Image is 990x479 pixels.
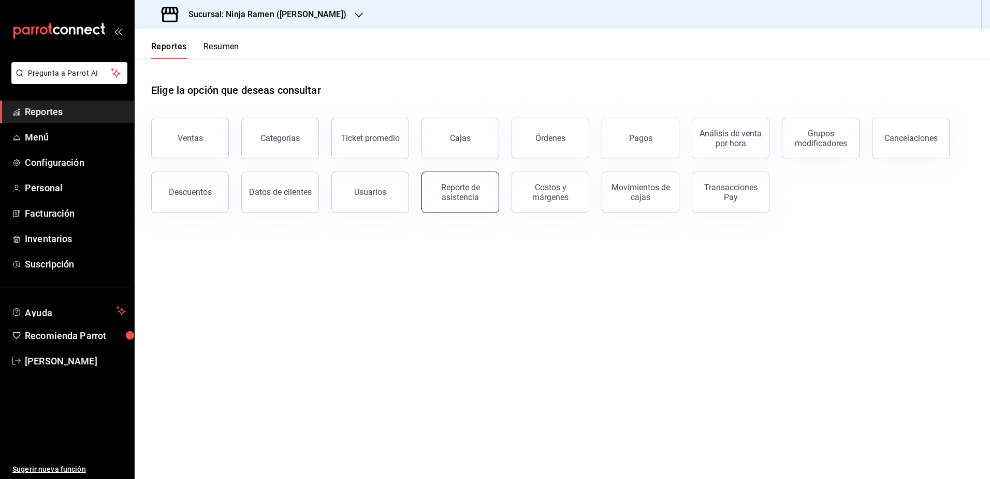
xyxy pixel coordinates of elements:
div: Cancelaciones [884,133,938,143]
div: Usuarios [354,187,386,197]
span: Personal [25,181,126,195]
div: Ticket promedio [341,133,400,143]
span: [PERSON_NAME] [25,354,126,368]
div: Análisis de venta por hora [698,129,763,148]
span: Menú [25,130,126,144]
div: Movimientos de cajas [608,182,673,202]
div: Órdenes [535,133,565,143]
button: Ventas [151,118,229,159]
span: Recomienda Parrot [25,329,126,343]
button: Movimientos de cajas [602,172,679,213]
button: Transacciones Pay [692,172,769,213]
button: Datos de clientes [241,172,319,213]
div: Descuentos [169,187,212,197]
button: Reportes [151,41,187,59]
div: Categorías [260,133,300,143]
span: Reportes [25,105,126,119]
span: Pregunta a Parrot AI [28,68,111,79]
button: Resumen [203,41,239,59]
button: Órdenes [512,118,589,159]
div: Cajas [450,133,471,143]
div: Costos y márgenes [518,182,583,202]
button: Descuentos [151,172,229,213]
button: Usuarios [331,172,409,213]
button: Costos y márgenes [512,172,589,213]
span: Inventarios [25,232,126,246]
h3: Sucursal: Ninja Ramen ([PERSON_NAME]) [180,8,346,21]
h1: Elige la opción que deseas consultar [151,82,321,98]
div: Datos de clientes [249,187,312,197]
span: Configuración [25,156,126,170]
div: Ventas [178,133,203,143]
button: Pregunta a Parrot AI [11,62,127,84]
button: Grupos modificadores [782,118,860,159]
span: Sugerir nueva función [12,464,126,475]
span: Ayuda [25,305,112,317]
span: Suscripción [25,257,126,271]
span: Facturación [25,206,126,220]
a: Pregunta a Parrot AI [7,75,127,86]
div: Grupos modificadores [789,129,853,148]
div: navigation tabs [151,41,239,59]
button: Reporte de asistencia [421,172,499,213]
button: Análisis de venta por hora [692,118,769,159]
button: Cancelaciones [872,118,950,159]
div: Reporte de asistencia [428,182,492,202]
div: Transacciones Pay [698,182,763,202]
button: Categorías [241,118,319,159]
button: Cajas [421,118,499,159]
button: open_drawer_menu [114,27,122,35]
div: Pagos [629,133,652,143]
button: Pagos [602,118,679,159]
button: Ticket promedio [331,118,409,159]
